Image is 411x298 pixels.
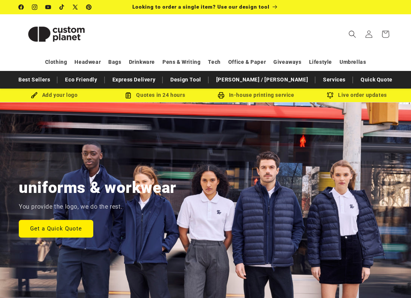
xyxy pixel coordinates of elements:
[327,92,334,99] img: Order updates
[19,202,122,212] p: You provide the logo, we do the rest.
[357,73,396,86] a: Quick Quote
[16,14,97,54] a: Custom Planet
[31,92,38,99] img: Brush Icon
[19,220,93,237] a: Get a Quick Quote
[309,56,332,69] a: Lifestyle
[228,56,266,69] a: Office & Paper
[105,90,205,100] div: Quotes in 24 hours
[162,56,200,69] a: Pens & Writing
[4,90,105,100] div: Add your logo
[373,262,411,298] iframe: Chat Widget
[340,56,366,69] a: Umbrellas
[306,90,407,100] div: Live order updates
[273,56,301,69] a: Giveaways
[61,73,101,86] a: Eco Friendly
[129,56,155,69] a: Drinkware
[212,73,312,86] a: [PERSON_NAME] / [PERSON_NAME]
[74,56,101,69] a: Headwear
[319,73,349,86] a: Services
[208,56,220,69] a: Tech
[15,73,54,86] a: Best Sellers
[109,73,159,86] a: Express Delivery
[108,56,121,69] a: Bags
[167,73,205,86] a: Design Tool
[344,26,361,42] summary: Search
[132,4,270,10] span: Looking to order a single item? Use our design tool
[125,92,132,99] img: Order Updates Icon
[206,90,306,100] div: In-house printing service
[45,56,67,69] a: Clothing
[19,17,94,51] img: Custom Planet
[19,178,176,198] h2: uniforms & workwear
[218,92,224,99] img: In-house printing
